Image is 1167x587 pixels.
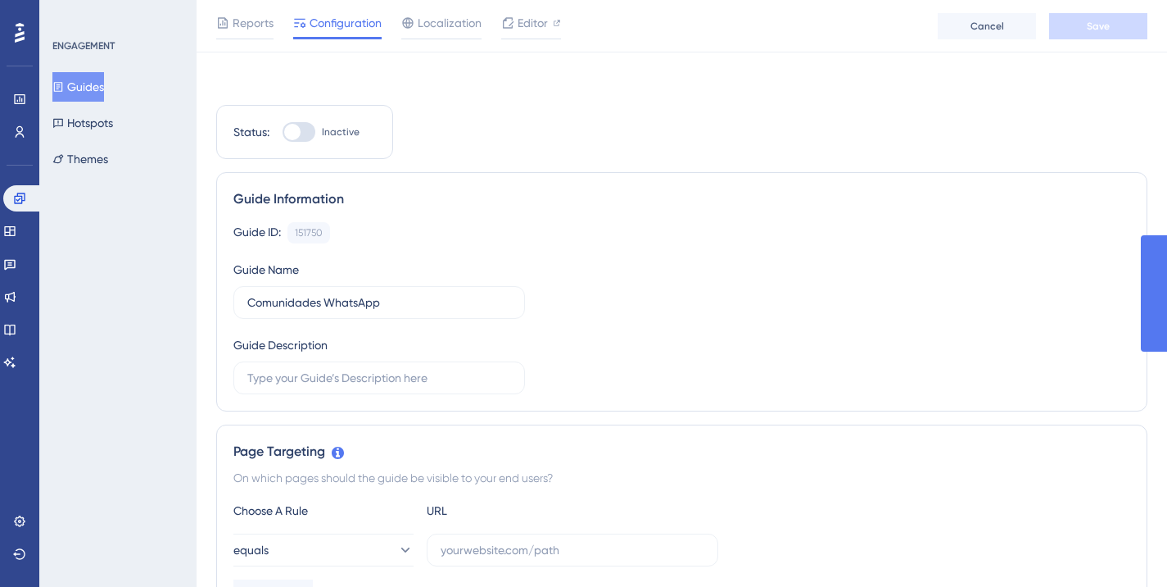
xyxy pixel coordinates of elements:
[938,13,1036,39] button: Cancel
[233,534,414,567] button: equals
[233,468,1130,488] div: On which pages should the guide be visible to your end users?
[233,222,281,243] div: Guide ID:
[233,442,1130,462] div: Page Targeting
[233,260,299,280] div: Guide Name
[427,501,607,521] div: URL
[441,541,704,559] input: yourwebsite.com/path
[247,293,511,312] input: Type your Guide’s Name here
[1098,522,1147,571] iframe: UserGuiding AI Assistant Launcher
[233,335,328,355] div: Guide Description
[518,13,548,33] span: Editor
[233,189,1130,209] div: Guide Information
[233,501,414,521] div: Choose A Rule
[52,39,115,52] div: ENGAGEMENT
[1087,20,1110,33] span: Save
[1049,13,1147,39] button: Save
[970,20,1004,33] span: Cancel
[233,13,274,33] span: Reports
[233,122,269,142] div: Status:
[322,125,360,139] span: Inactive
[52,144,108,174] button: Themes
[52,72,104,102] button: Guides
[295,226,323,239] div: 151750
[233,540,269,560] span: equals
[247,369,511,387] input: Type your Guide’s Description here
[310,13,382,33] span: Configuration
[52,108,113,138] button: Hotspots
[418,13,482,33] span: Localization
